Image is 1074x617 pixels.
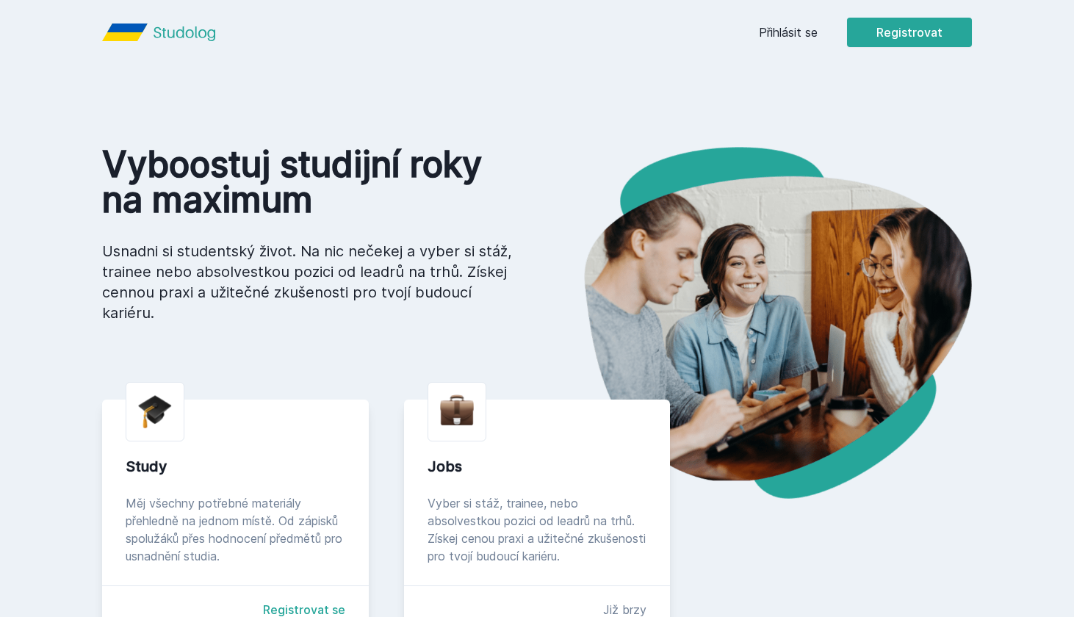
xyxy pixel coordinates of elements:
img: briefcase.png [440,392,474,429]
div: Study [126,456,345,477]
img: graduation-cap.png [138,394,172,429]
button: Registrovat [847,18,972,47]
div: Jobs [428,456,647,477]
h1: Vyboostuj studijní roky na maximum [102,147,513,217]
div: Měj všechny potřebné materiály přehledně na jednom místě. Od zápisků spolužáků přes hodnocení pře... [126,494,345,565]
img: hero.png [537,147,972,499]
p: Usnadni si studentský život. Na nic nečekej a vyber si stáž, trainee nebo absolvestkou pozici od ... [102,241,513,323]
div: Vyber si stáž, trainee, nebo absolvestkou pozici od leadrů na trhů. Získej cenou praxi a užitečné... [428,494,647,565]
a: Přihlásit se [759,24,818,41]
